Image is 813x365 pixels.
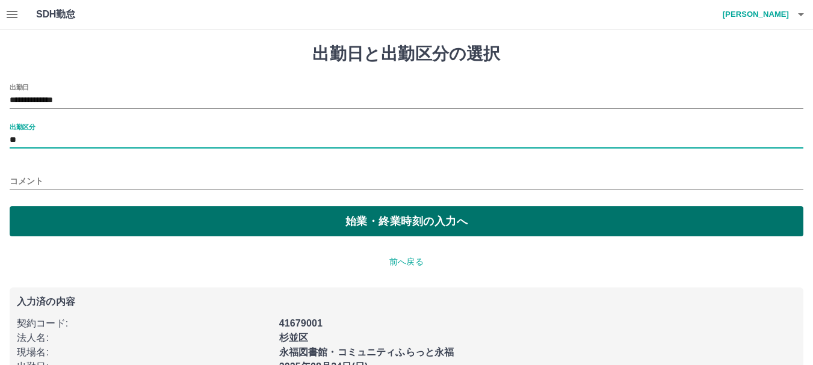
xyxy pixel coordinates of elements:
[10,256,803,268] p: 前へ戻る
[17,297,796,307] p: 入力済の内容
[17,345,272,360] p: 現場名 :
[279,347,454,357] b: 永福図書館・コミュニティふらっと永福
[17,316,272,331] p: 契約コード :
[10,206,803,236] button: 始業・終業時刻の入力へ
[10,44,803,64] h1: 出勤日と出勤区分の選択
[10,122,35,131] label: 出勤区分
[279,318,323,328] b: 41679001
[10,82,29,91] label: 出勤日
[17,331,272,345] p: 法人名 :
[279,333,308,343] b: 杉並区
